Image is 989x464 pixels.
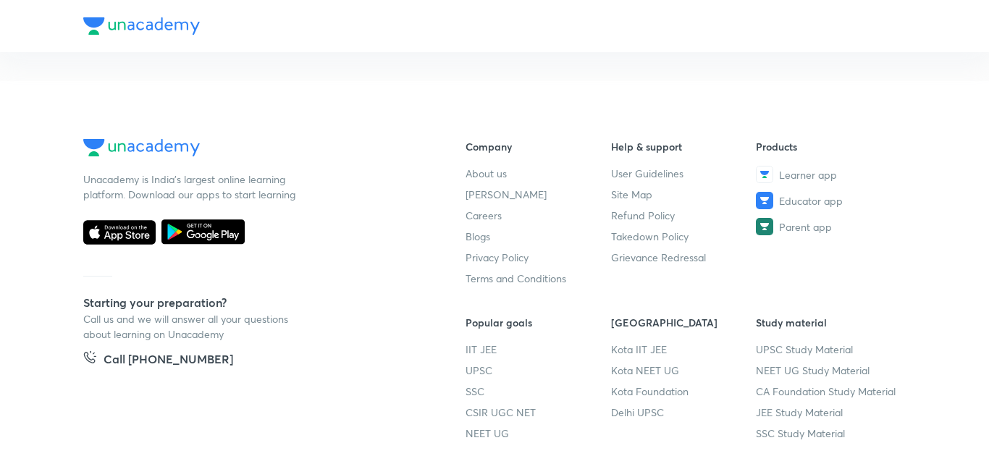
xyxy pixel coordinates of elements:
[83,139,419,160] a: Company Logo
[779,167,837,182] span: Learner app
[756,405,901,420] a: JEE Study Material
[83,172,300,202] p: Unacademy is India’s largest online learning platform. Download our apps to start learning
[611,229,757,244] a: Takedown Policy
[104,350,233,371] h5: Call [PHONE_NUMBER]
[466,229,611,244] a: Blogs
[611,405,757,420] a: Delhi UPSC
[779,193,843,208] span: Educator app
[466,187,611,202] a: [PERSON_NAME]
[466,208,611,223] a: Careers
[756,384,901,399] a: CA Foundation Study Material
[756,139,901,154] h6: Products
[756,166,901,183] a: Learner app
[611,363,757,378] a: Kota NEET UG
[756,315,901,330] h6: Study material
[466,426,611,441] a: NEET UG
[611,384,757,399] a: Kota Foundation
[83,350,233,371] a: Call [PHONE_NUMBER]
[756,342,901,357] a: UPSC Study Material
[466,250,611,265] a: Privacy Policy
[756,218,901,235] a: Parent app
[466,405,611,420] a: CSIR UGC NET
[466,363,611,378] a: UPSC
[466,139,611,154] h6: Company
[756,218,773,235] img: Parent app
[466,384,611,399] a: SSC
[756,426,901,441] a: SSC Study Material
[466,271,611,286] a: Terms and Conditions
[83,311,300,342] p: Call us and we will answer all your questions about learning on Unacademy
[611,187,757,202] a: Site Map
[611,208,757,223] a: Refund Policy
[466,342,611,357] a: IIT JEE
[83,294,419,311] h5: Starting your preparation?
[83,139,200,156] img: Company Logo
[611,250,757,265] a: Grievance Redressal
[756,166,773,183] img: Learner app
[611,139,757,154] h6: Help & support
[756,363,901,378] a: NEET UG Study Material
[756,192,773,209] img: Educator app
[466,208,502,223] span: Careers
[756,192,901,209] a: Educator app
[466,315,611,330] h6: Popular goals
[466,166,611,181] a: About us
[611,315,757,330] h6: [GEOGRAPHIC_DATA]
[779,219,832,235] span: Parent app
[611,342,757,357] a: Kota IIT JEE
[83,17,200,35] img: Company Logo
[611,166,757,181] a: User Guidelines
